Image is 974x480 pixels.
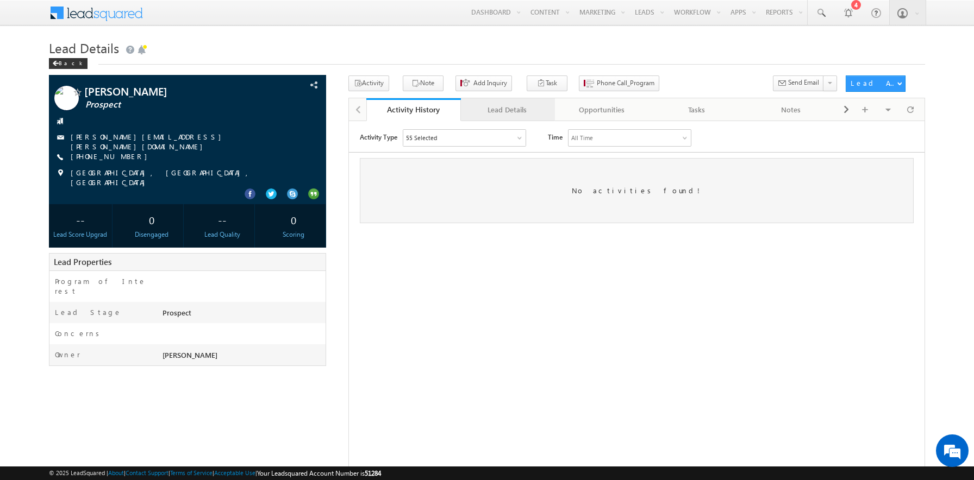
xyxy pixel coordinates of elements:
div: Activity History [374,104,453,115]
span: Your Leadsquared Account Number is [257,469,381,477]
div: No activities found! [11,37,565,102]
label: Lead Stage [55,307,122,317]
span: Send Email [788,78,819,87]
div: Lead Actions [851,78,897,88]
button: Lead Actions [846,75,906,92]
a: Contact Support [126,469,168,476]
div: All Time [222,12,244,22]
div: Back [49,58,88,69]
div: Scoring [265,230,323,239]
div: -- [193,210,252,230]
label: Program of Interest [55,276,149,296]
span: Activity Type [11,8,48,24]
span: Lead Properties [54,256,111,267]
a: Tasks [650,98,744,121]
a: [PERSON_NAME][EMAIL_ADDRESS][PERSON_NAME][DOMAIN_NAME] [71,132,227,151]
a: Back [49,58,93,67]
div: Prospect [160,307,326,323]
button: Task [527,75,567,91]
a: Terms of Service [170,469,213,476]
a: Lead Details [461,98,555,121]
div: 0 [122,210,180,230]
div: Lead Quality [193,230,252,239]
label: Concerns [55,329,103,338]
div: Lead Score Upgrad [52,230,110,239]
a: Notes [744,98,839,121]
span: 51284 [365,469,381,477]
span: Prospect [85,99,259,110]
button: Send Email [773,75,824,91]
button: Note [403,75,444,91]
span: Lead Details [49,39,119,56]
span: © 2025 LeadSquared | | | | | [49,468,381,478]
span: Add Inquiry [473,78,507,88]
button: Phone Call_Program [579,75,659,91]
a: Activity History [366,98,461,121]
div: Notes [753,103,829,116]
div: 55 Selected [57,12,88,22]
div: -- [52,210,110,230]
div: Opportunities [564,103,640,116]
a: Acceptable Use [214,469,255,476]
span: Time [199,8,214,24]
span: [PHONE_NUMBER] [71,151,153,162]
span: [PERSON_NAME] [84,86,258,97]
div: Lead Details [470,103,546,116]
div: Sales Activity,Program,Email Bounced,Email Link Clicked,Email Marked Spam & 50 more.. [54,9,177,25]
a: Opportunities [555,98,650,121]
button: Activity [348,75,389,91]
span: [GEOGRAPHIC_DATA], [GEOGRAPHIC_DATA], [GEOGRAPHIC_DATA] [71,168,297,187]
div: 0 [265,210,323,230]
img: Profile photo [54,86,79,114]
label: Owner [55,350,80,359]
span: Phone Call_Program [597,78,654,88]
div: Disengaged [122,230,180,239]
button: Add Inquiry [455,75,512,91]
div: Tasks [658,103,734,116]
a: About [108,469,124,476]
span: [PERSON_NAME] [163,350,217,359]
